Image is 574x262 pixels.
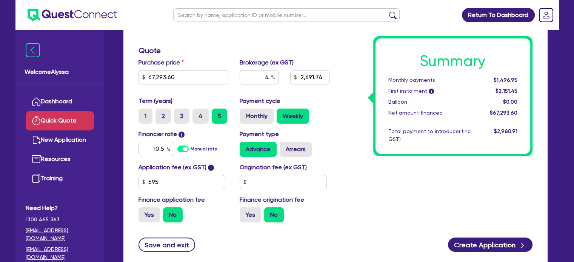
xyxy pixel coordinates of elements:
[240,142,277,157] label: Advance
[503,99,517,105] span: $0.00
[208,165,214,171] span: i
[26,169,94,188] a: Training
[26,216,94,224] span: 1300 465 363
[138,58,184,67] label: Purchase price
[191,146,217,152] label: Manual rate
[536,5,556,25] a: Dropdown toggle
[388,52,517,70] h1: Summary
[138,237,195,252] button: Save and exit
[163,207,183,222] label: No
[264,207,284,222] label: No
[138,195,205,204] label: Finance application fee
[192,109,209,124] label: 4
[383,127,476,143] div: Total payment to introducer (inc GST)
[174,109,189,124] label: 3
[383,109,476,117] div: Net amount financed
[28,9,117,21] img: quest-connect-logo-blue
[26,130,94,150] a: New Application
[240,130,279,139] label: Payment type
[494,128,517,134] span: $2,960.91
[240,163,307,172] label: Origination fee (ex GST)
[26,92,94,111] a: Dashboard
[240,207,261,222] label: Yes
[32,135,41,144] img: new-application
[240,109,274,124] label: Monthly
[383,76,476,84] div: Monthly payments
[26,204,94,213] span: Need Help?
[240,97,280,106] label: Payment cycle
[240,195,304,204] label: Finance origination fee
[280,142,312,157] label: Arrears
[138,97,172,106] label: Term (years)
[240,58,294,67] label: Brokerage (ex GST)
[462,8,535,22] a: Return To Dashboard
[26,43,40,57] img: icon-menu-close
[32,155,41,164] img: resources
[448,237,532,252] button: Create Application
[489,110,517,116] span: $67,293.60
[155,109,171,124] label: 2
[25,67,95,77] span: Welcome Alyssa
[26,227,94,242] a: [EMAIL_ADDRESS][DOMAIN_NAME]
[493,77,517,83] span: $1,496.95
[383,87,476,95] div: First instalment
[179,132,185,138] span: i
[32,174,41,183] img: training
[26,150,94,169] a: Resources
[212,109,227,124] label: 5
[32,116,41,125] img: quick-quote
[138,130,185,139] label: Financier rate
[26,245,94,261] a: [EMAIL_ADDRESS][DOMAIN_NAME]
[138,207,160,222] label: Yes
[277,109,309,124] label: Weekly
[26,111,94,130] a: Quick Quote
[138,46,330,55] h3: Quote
[173,8,400,21] input: Search by name, application ID or mobile number...
[138,109,152,124] label: 1
[138,163,206,172] label: Application fee (ex GST)
[495,88,517,94] span: $2,151.45
[383,98,476,106] div: Balloon
[429,89,434,94] span: i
